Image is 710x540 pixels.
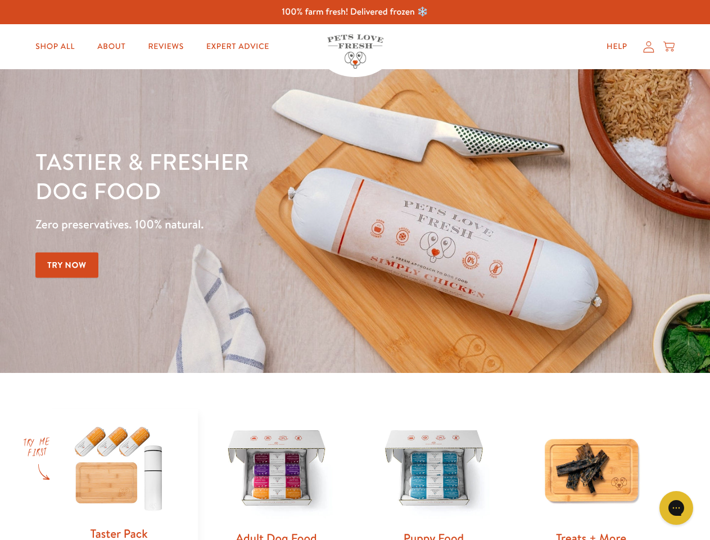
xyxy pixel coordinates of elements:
[654,487,699,529] iframe: Gorgias live chat messenger
[35,253,98,278] a: Try Now
[327,34,383,69] img: Pets Love Fresh
[35,214,462,235] p: Zero preservatives. 100% natural.
[35,147,462,205] h1: Tastier & fresher dog food
[139,35,192,58] a: Reviews
[598,35,636,58] a: Help
[88,35,134,58] a: About
[26,35,84,58] a: Shop All
[197,35,278,58] a: Expert Advice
